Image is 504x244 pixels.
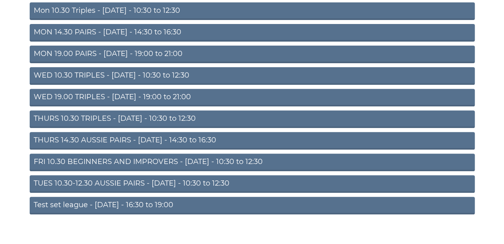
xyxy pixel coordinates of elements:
a: Mon 10.30 Triples - [DATE] - 10:30 to 12:30 [30,2,475,20]
a: THURS 14.30 AUSSIE PAIRS - [DATE] - 14:30 to 16:30 [30,132,475,150]
a: FRI 10.30 BEGINNERS AND IMPROVERS - [DATE] - 10:30 to 12:30 [30,154,475,171]
a: MON 14.30 PAIRS - [DATE] - 14:30 to 16:30 [30,24,475,42]
a: Test set league - [DATE] - 16:30 to 19:00 [30,197,475,214]
a: WED 10.30 TRIPLES - [DATE] - 10:30 to 12:30 [30,67,475,85]
a: WED 19.00 TRIPLES - [DATE] - 19:00 to 21:00 [30,89,475,106]
a: THURS 10.30 TRIPLES - [DATE] - 10:30 to 12:30 [30,110,475,128]
a: TUES 10.30-12.30 AUSSIE PAIRS - [DATE] - 10:30 to 12:30 [30,175,475,193]
a: MON 19.00 PAIRS - [DATE] - 19:00 to 21:00 [30,46,475,63]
